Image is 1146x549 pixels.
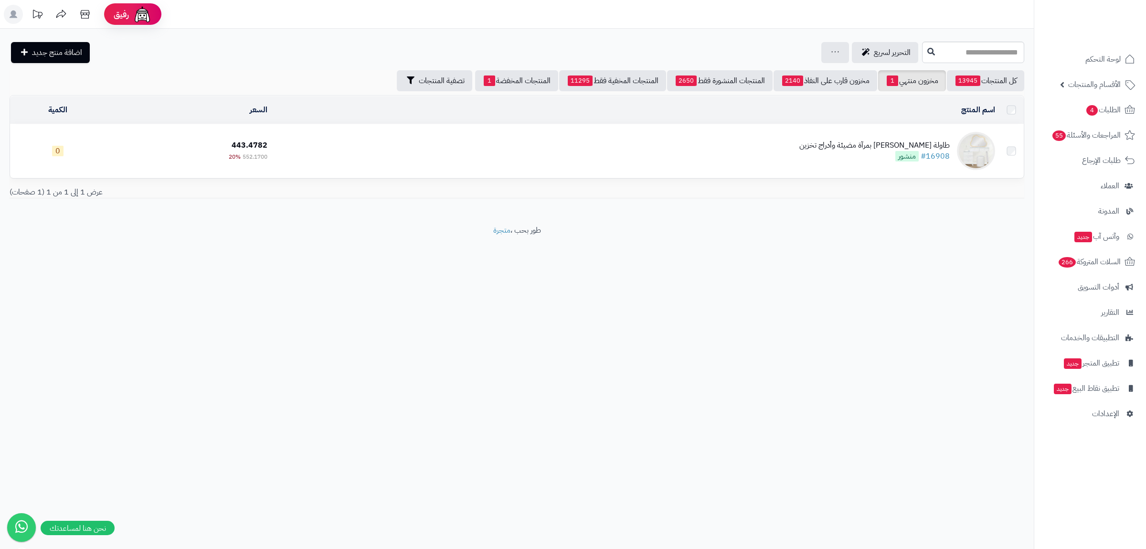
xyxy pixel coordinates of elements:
span: 266 [1059,257,1076,268]
span: 13945 [955,75,980,86]
img: طاولة زينة مودرن بمرآة مضيئة وأدراج تخزين [957,132,995,170]
a: الكمية [48,104,67,116]
a: السعر [250,104,267,116]
div: عرض 1 إلى 1 من 1 (1 صفحات) [2,187,517,198]
a: مخزون منتهي1 [878,70,946,91]
a: متجرة [493,225,510,236]
span: أدوات التسويق [1078,280,1119,294]
span: وآتس آب [1073,230,1119,243]
img: ai-face.png [133,5,152,24]
span: التطبيقات والخدمات [1061,331,1119,344]
span: منشور [895,151,919,161]
a: الطلبات4 [1040,98,1140,121]
span: 55 [1052,130,1066,141]
a: الإعدادات [1040,402,1140,425]
span: 11295 [568,75,593,86]
a: المدونة [1040,200,1140,223]
span: 2140 [782,75,803,86]
span: تطبيق المتجر [1063,356,1119,370]
span: لوحة التحكم [1085,53,1121,66]
span: اضافة منتج جديد [32,47,82,58]
span: 0 [52,146,64,156]
a: السلات المتروكة266 [1040,250,1140,273]
span: التقارير [1101,306,1119,319]
span: التحرير لسريع [874,47,911,58]
a: اسم المنتج [961,104,995,116]
a: أدوات التسويق [1040,276,1140,299]
span: جديد [1074,232,1092,242]
a: المنتجات المخفضة1 [475,70,558,91]
span: رفيق [114,9,129,20]
a: المنتجات المخفية فقط11295 [559,70,666,91]
a: مخزون قارب على النفاذ2140 [774,70,877,91]
span: 552.1700 [243,152,267,161]
a: المنتجات المنشورة فقط2650 [667,70,773,91]
span: 2650 [676,75,697,86]
span: طلبات الإرجاع [1082,154,1121,167]
a: #16908 [921,151,950,162]
a: وآتس آبجديد [1040,225,1140,248]
a: التحرير لسريع [852,42,918,63]
a: المراجعات والأسئلة55 [1040,124,1140,147]
span: 1 [484,75,495,86]
span: جديد [1064,358,1082,369]
span: الأقسام والمنتجات [1068,78,1121,91]
span: الطلبات [1085,103,1121,117]
span: 1 [887,75,898,86]
a: التقارير [1040,301,1140,324]
a: طلبات الإرجاع [1040,149,1140,172]
div: طاولة [PERSON_NAME] بمرآة مضيئة وأدراج تخزين [799,140,950,151]
a: تحديثات المنصة [25,5,49,26]
span: المدونة [1098,205,1119,218]
span: تطبيق نقاط البيع [1053,382,1119,395]
button: تصفية المنتجات [397,70,472,91]
span: العملاء [1101,179,1119,193]
a: تطبيق المتجرجديد [1040,352,1140,375]
a: العملاء [1040,174,1140,197]
a: كل المنتجات13945 [947,70,1024,91]
span: جديد [1054,384,1072,394]
a: لوحة التحكم [1040,48,1140,71]
span: 20% [229,152,241,161]
a: اضافة منتج جديد [11,42,90,63]
a: تطبيق نقاط البيعجديد [1040,377,1140,400]
a: التطبيقات والخدمات [1040,326,1140,349]
span: 4 [1086,105,1098,116]
span: المراجعات والأسئلة [1051,129,1121,142]
span: تصفية المنتجات [419,75,465,86]
span: الإعدادات [1092,407,1119,420]
span: 443.4782 [232,140,267,151]
span: السلات المتروكة [1058,255,1121,269]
